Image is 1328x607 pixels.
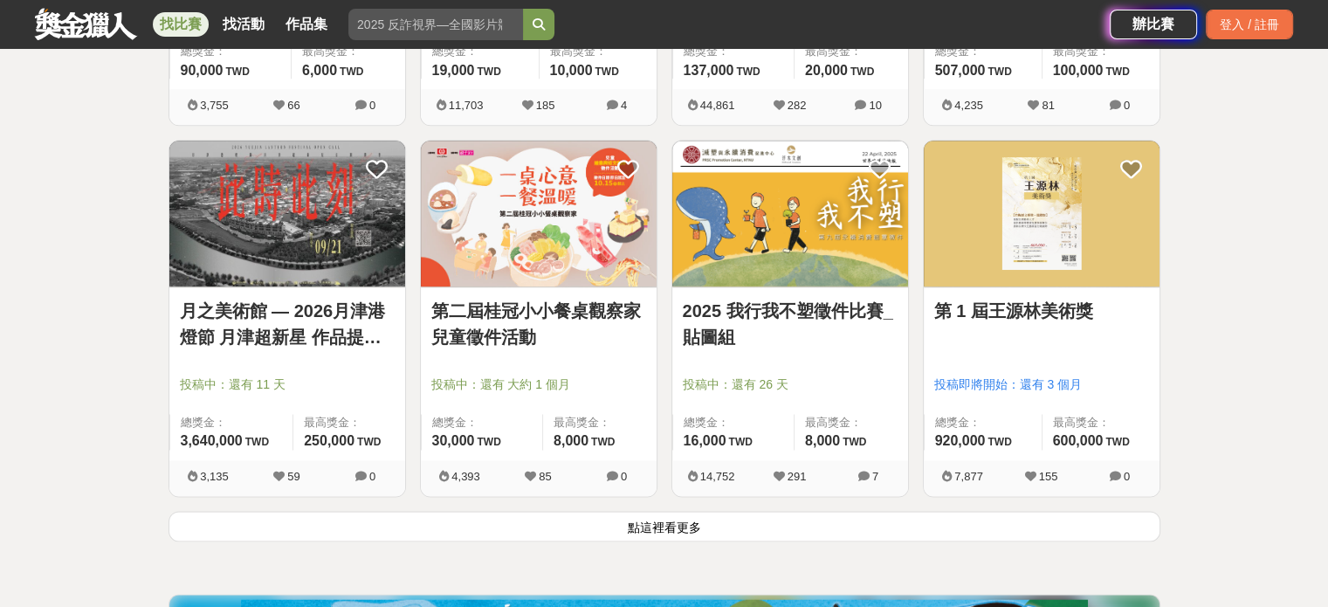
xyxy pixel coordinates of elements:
[934,376,1149,394] span: 投稿即將開始：還有 3 個月
[684,414,783,431] span: 總獎金：
[554,414,646,431] span: 最高獎金：
[432,43,528,60] span: 總獎金：
[684,43,783,60] span: 總獎金：
[595,66,618,78] span: TWD
[421,141,657,287] a: Cover Image
[451,470,480,483] span: 4,393
[181,63,224,78] span: 90,000
[683,376,898,394] span: 投稿中：還有 26 天
[449,99,484,112] span: 11,703
[683,298,898,350] a: 2025 我行我不塑徵件比賽_貼圖組
[805,63,848,78] span: 20,000
[153,12,209,37] a: 找比賽
[1110,10,1197,39] a: 辦比賽
[279,12,334,37] a: 作品集
[954,470,983,483] span: 7,877
[304,414,394,431] span: 最高獎金：
[621,470,627,483] span: 0
[536,99,555,112] span: 185
[340,66,363,78] span: TWD
[421,141,657,286] img: Cover Image
[302,43,395,60] span: 最高獎金：
[684,433,726,448] span: 16,000
[180,376,395,394] span: 投稿中：還有 11 天
[200,99,229,112] span: 3,755
[550,63,593,78] span: 10,000
[935,414,1031,431] span: 總獎金：
[1039,470,1058,483] span: 155
[700,99,735,112] span: 44,861
[843,436,866,448] span: TWD
[245,436,269,448] span: TWD
[477,66,500,78] span: TWD
[700,470,735,483] span: 14,752
[621,99,627,112] span: 4
[181,414,283,431] span: 總獎金：
[934,298,1149,324] a: 第 1 屆王源林美術獎
[357,436,381,448] span: TWD
[1053,433,1104,448] span: 600,000
[369,470,375,483] span: 0
[672,141,908,287] a: Cover Image
[1053,63,1104,78] span: 100,000
[736,66,760,78] span: TWD
[684,63,734,78] span: 137,000
[924,141,1159,287] a: Cover Image
[805,414,898,431] span: 最高獎金：
[200,470,229,483] span: 3,135
[788,99,807,112] span: 282
[850,66,874,78] span: TWD
[987,66,1011,78] span: TWD
[1206,10,1293,39] div: 登入 / 註冊
[935,433,986,448] span: 920,000
[431,376,646,394] span: 投稿中：還有 大約 1 個月
[432,433,475,448] span: 30,000
[181,43,280,60] span: 總獎金：
[432,414,532,431] span: 總獎金：
[805,433,840,448] span: 8,000
[728,436,752,448] span: TWD
[477,436,500,448] span: TWD
[304,433,354,448] span: 250,000
[432,63,475,78] span: 19,000
[369,99,375,112] span: 0
[169,141,405,287] a: Cover Image
[672,141,908,286] img: Cover Image
[550,43,646,60] span: 最高獎金：
[1053,414,1149,431] span: 最高獎金：
[805,43,898,60] span: 最高獎金：
[1053,43,1149,60] span: 最高獎金：
[216,12,272,37] a: 找活動
[181,433,243,448] span: 3,640,000
[169,511,1160,541] button: 點這裡看更多
[935,43,1031,60] span: 總獎金：
[169,141,405,286] img: Cover Image
[987,436,1011,448] span: TWD
[1124,470,1130,483] span: 0
[924,141,1159,286] img: Cover Image
[539,470,551,483] span: 85
[225,66,249,78] span: TWD
[1105,436,1129,448] span: TWD
[869,99,881,112] span: 10
[287,99,299,112] span: 66
[935,63,986,78] span: 507,000
[1124,99,1130,112] span: 0
[431,298,646,350] a: 第二屆桂冠小小餐桌觀察家兒童徵件活動
[302,63,337,78] span: 6,000
[1042,99,1054,112] span: 81
[788,470,807,483] span: 291
[591,436,615,448] span: TWD
[180,298,395,350] a: 月之美術館 — 2026月津港燈節 月津超新星 作品提案徵選計畫 〈OPEN CALL〉
[287,470,299,483] span: 59
[348,9,523,40] input: 2025 反詐視界—全國影片競賽
[872,470,878,483] span: 7
[954,99,983,112] span: 4,235
[554,433,588,448] span: 8,000
[1105,66,1129,78] span: TWD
